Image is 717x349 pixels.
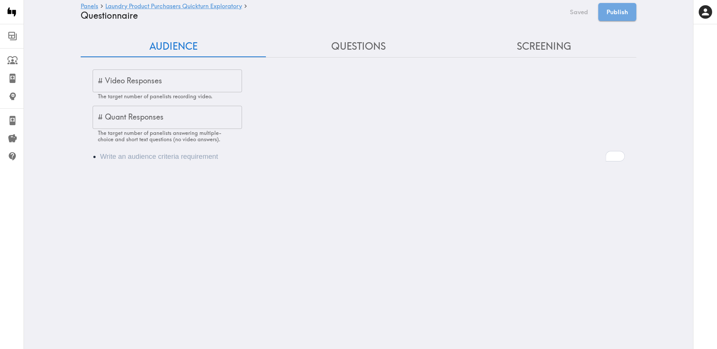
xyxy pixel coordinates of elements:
[598,3,636,21] button: Publish
[81,142,636,171] div: To enrich screen reader interactions, please activate Accessibility in Grammarly extension settings
[81,36,266,57] button: Audience
[81,36,636,57] div: Questionnaire Audience/Questions/Screening Tab Navigation
[451,36,636,57] button: Screening
[98,130,221,143] span: The target number of panelists answering multiple-choice and short text questions (no video answe...
[105,3,242,10] a: Laundry Product Purchasers Quickturn Exploratory
[98,93,212,100] span: The target number of panelists recording video.
[4,4,19,19] img: Instapanel
[81,3,98,10] a: Panels
[266,36,451,57] button: Questions
[81,10,560,21] h4: Questionnaire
